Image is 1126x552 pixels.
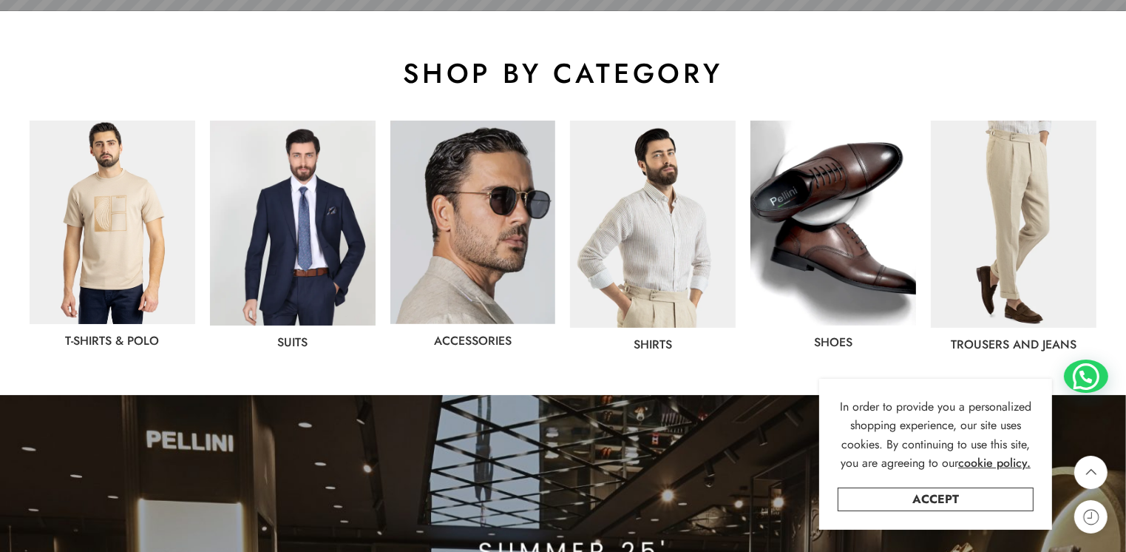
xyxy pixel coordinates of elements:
span: In order to provide you a personalized shopping experience, our site uses cookies. By continuing ... [840,398,1031,472]
a: Trousers and jeans [951,336,1076,353]
a: Suits [277,334,308,351]
a: T-Shirts & Polo [65,332,159,349]
h2: shop by category [30,55,1096,91]
a: cookie policy. [958,454,1031,473]
a: shoes [814,334,852,351]
a: Accessories [434,332,512,349]
a: Shirts [634,336,672,353]
a: Accept [838,488,1034,511]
